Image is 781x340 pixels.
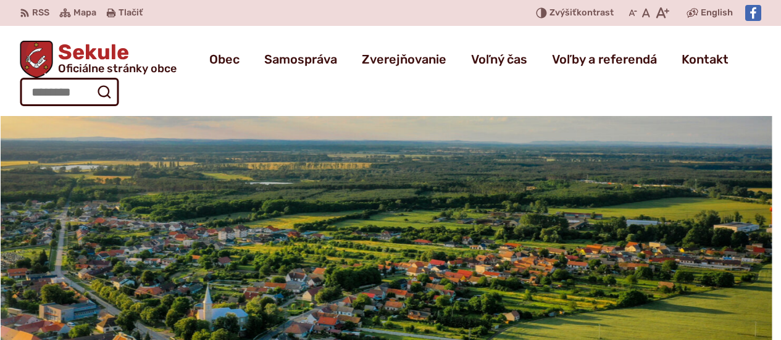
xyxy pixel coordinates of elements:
a: Samospráva [264,42,337,77]
a: Voľby a referendá [552,42,657,77]
a: English [698,6,735,20]
a: Voľný čas [471,42,527,77]
span: Zvýšiť [549,7,577,18]
a: Zverejňovanie [362,42,446,77]
a: Kontakt [682,42,729,77]
span: RSS [32,6,49,20]
a: Logo Sekule, prejsť na domovskú stránku. [20,41,177,78]
span: Mapa [73,6,96,20]
h1: Sekule [53,42,177,74]
span: English [701,6,733,20]
span: Tlačiť [119,8,143,19]
a: Obec [209,42,240,77]
span: Oficiálne stránky obce [58,63,177,74]
span: kontrast [549,8,614,19]
img: Prejsť na domovskú stránku [20,41,53,78]
img: Prejsť na Facebook stránku [745,5,761,21]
